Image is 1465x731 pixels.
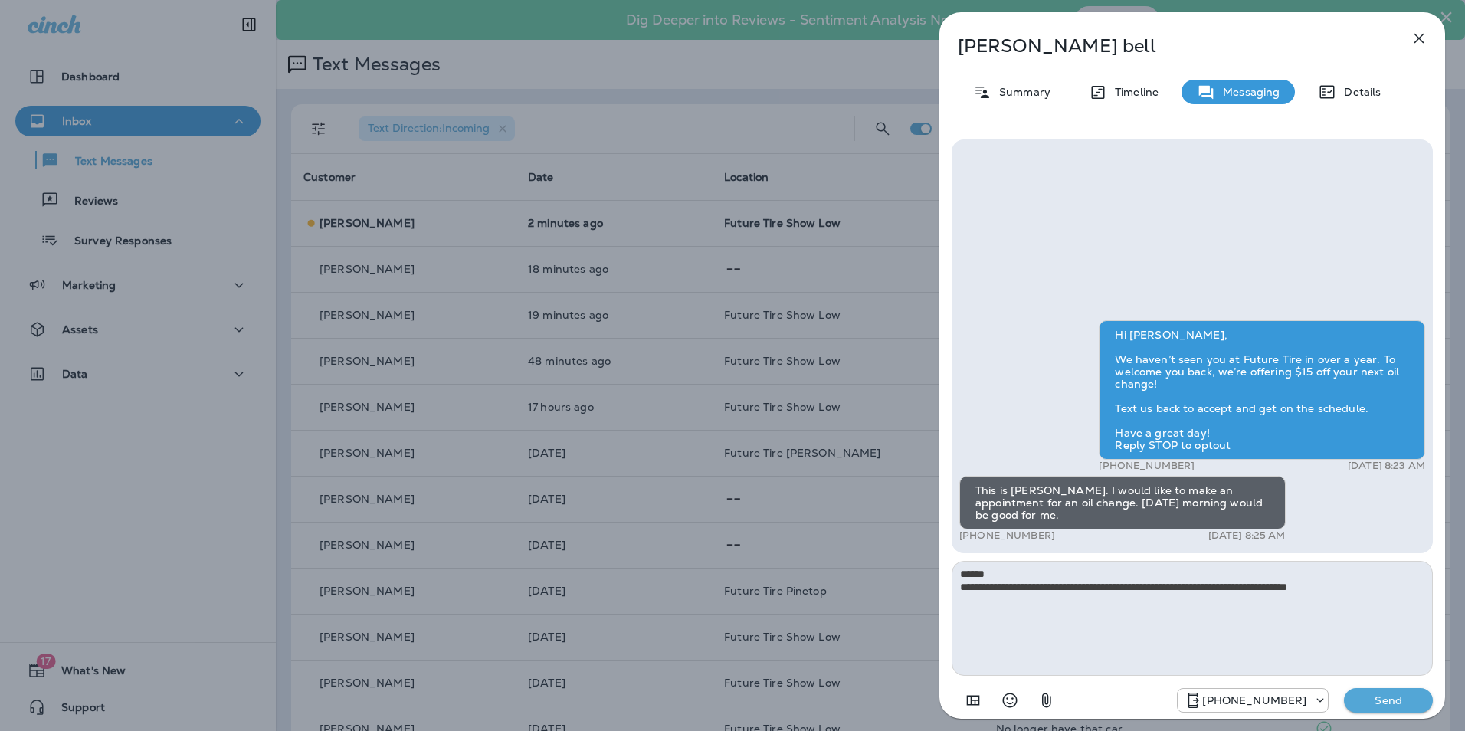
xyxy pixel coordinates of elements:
[1348,460,1425,472] p: [DATE] 8:23 AM
[1107,86,1159,98] p: Timeline
[1202,694,1306,706] p: [PHONE_NUMBER]
[959,476,1286,529] div: This is [PERSON_NAME]. I would like to make an appointment for an oil change. [DATE] morning woul...
[1344,688,1433,713] button: Send
[958,685,988,716] button: Add in a premade template
[1356,693,1421,707] p: Send
[1099,320,1425,460] div: Hi [PERSON_NAME], We haven’t seen you at Future Tire in over a year. To welcome you back, we’re o...
[1099,460,1195,472] p: [PHONE_NUMBER]
[1178,691,1328,710] div: +1 (928) 232-1970
[995,685,1025,716] button: Select an emoji
[991,86,1050,98] p: Summary
[959,529,1055,542] p: [PHONE_NUMBER]
[1215,86,1280,98] p: Messaging
[1336,86,1381,98] p: Details
[958,35,1376,57] p: [PERSON_NAME] bell
[1208,529,1286,542] p: [DATE] 8:25 AM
